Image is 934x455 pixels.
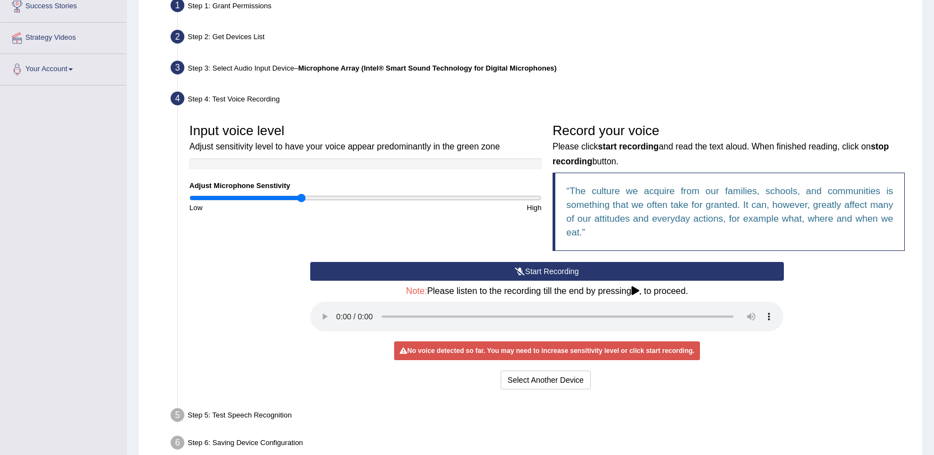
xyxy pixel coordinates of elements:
div: Step 3: Select Audio Input Device [166,57,917,82]
label: Adjust Microphone Senstivity [189,180,290,191]
div: High [365,202,547,213]
button: Start Recording [310,262,783,281]
h3: Record your voice [553,124,905,167]
div: Step 2: Get Devices List [166,26,917,51]
div: Step 5: Test Speech Recognition [166,405,917,429]
q: The culture we acquire from our families, schools, and communities is something that we often tak... [566,186,893,238]
a: Your Account [1,54,126,82]
b: Microphone Array (Intel® Smart Sound Technology for Digital Microphones) [298,64,556,72]
span: Note: [406,286,427,296]
h4: Please listen to the recording till the end by pressing , to proceed. [310,286,783,296]
small: Adjust sensitivity level to have your voice appear predominantly in the green zone [189,142,500,151]
div: Low [184,202,365,213]
h3: Input voice level [189,124,542,153]
span: – [294,64,556,72]
small: Please click and read the text aloud. When finished reading, click on button. [553,142,889,165]
div: No voice detected so far. You may need to increase sensitivity level or click start recording. [394,341,700,360]
b: stop recording [553,142,889,165]
b: start recording [598,142,659,151]
div: Step 4: Test Voice Recording [166,88,917,113]
a: Strategy Videos [1,23,126,50]
button: Select Another Device [501,371,591,389]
